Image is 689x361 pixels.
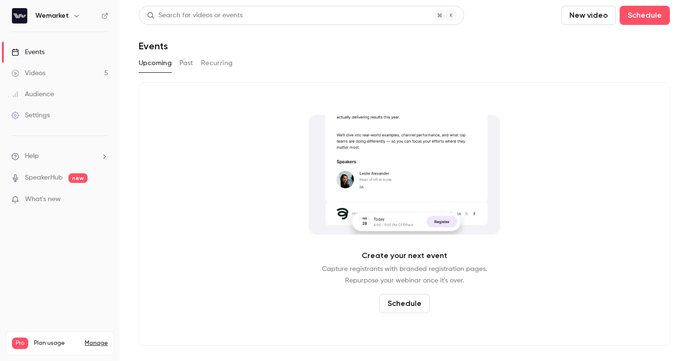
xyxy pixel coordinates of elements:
[68,173,88,183] span: new
[11,47,44,57] div: Events
[322,263,487,286] p: Capture registrants with branded registration pages. Repurpose your webinar once it's over.
[34,339,79,347] span: Plan usage
[561,6,616,25] button: New video
[139,56,172,71] button: Upcoming
[11,90,54,99] div: Audience
[139,40,168,52] h1: Events
[11,68,45,78] div: Videos
[25,173,63,183] a: SpeakerHub
[25,194,61,204] span: What's new
[12,338,28,349] span: Pro
[85,339,108,347] a: Manage
[179,56,193,71] button: Past
[12,8,27,23] img: Wemarket
[11,111,50,120] div: Settings
[620,6,670,25] button: Schedule
[11,151,108,161] li: help-dropdown-opener
[147,11,243,21] div: Search for videos or events
[362,250,447,261] p: Create your next event
[97,195,108,204] iframe: Noticeable Trigger
[379,294,430,313] button: Schedule
[201,56,233,71] button: Recurring
[35,11,69,21] h6: Wemarket
[25,151,39,161] span: Help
